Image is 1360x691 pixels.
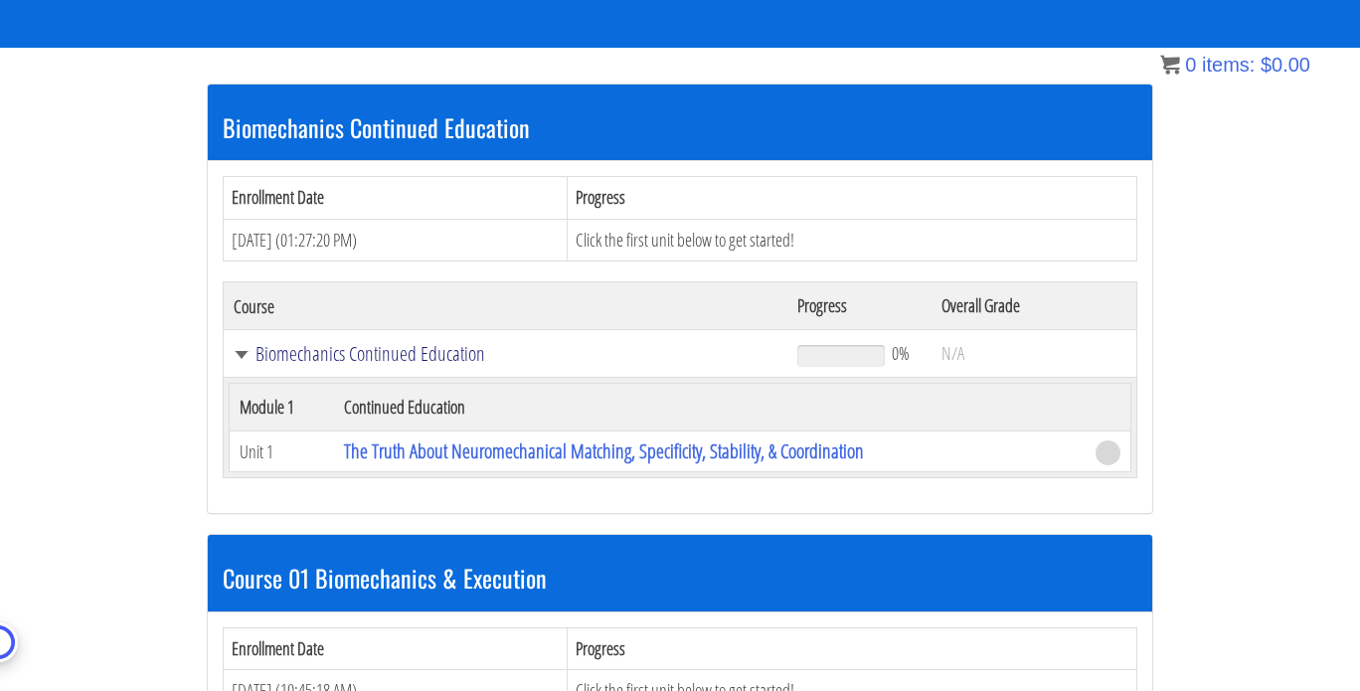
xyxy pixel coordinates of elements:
[1160,54,1310,76] a: 0 items: $0.00
[567,219,1136,261] td: Click the first unit below to get started!
[224,176,568,219] th: Enrollment Date
[1261,54,1310,76] bdi: 0.00
[224,282,787,330] th: Course
[1261,54,1272,76] span: $
[892,342,910,364] span: 0%
[223,114,1137,140] h3: Biomechanics Continued Education
[344,437,864,464] a: The Truth About Neuromechanical Matching, Specificity, Stability, & Coordination
[224,219,568,261] td: [DATE] (01:27:20 PM)
[567,627,1136,670] th: Progress
[1202,54,1255,76] span: items:
[1160,55,1180,75] img: icon11.png
[230,384,334,432] th: Module 1
[334,384,1086,432] th: Continued Education
[223,565,1137,591] h3: Course 01 Biomechanics & Execution
[224,627,568,670] th: Enrollment Date
[230,432,334,472] td: Unit 1
[932,282,1136,330] th: Overall Grade
[567,176,1136,219] th: Progress
[234,344,777,364] a: Biomechanics Continued Education
[787,282,932,330] th: Progress
[932,330,1136,378] td: N/A
[1185,54,1196,76] span: 0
